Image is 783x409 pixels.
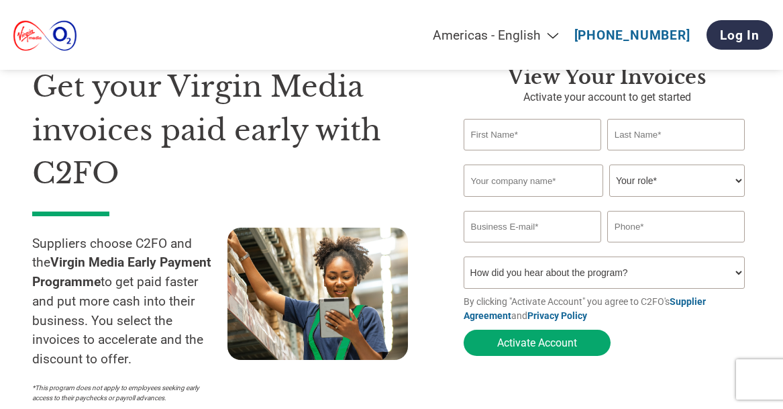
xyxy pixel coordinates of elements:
a: Privacy Policy [527,310,587,321]
div: Invalid company name or company name is too long [464,198,745,206]
strong: Virgin Media Early Payment Programme [32,255,211,289]
div: Inavlid Phone Number [607,244,745,251]
a: Supplier Agreement [464,296,706,321]
input: Your company name* [464,165,604,197]
button: Activate Account [464,330,611,356]
input: First Name* [464,119,602,150]
a: Log In [707,20,773,50]
img: supply chain worker [227,228,408,360]
p: Activate your account to get started [464,89,751,105]
h1: Get your Virgin Media invoices paid early with C2FO [32,65,423,195]
img: Virgin Media [10,17,80,54]
p: *This program does not apply to employees seeking early access to their paychecks or payroll adva... [32,383,214,403]
div: Invalid last name or last name is too long [607,152,745,159]
input: Invalid Email format [464,211,602,242]
div: Invalid first name or first name is too long [464,152,602,159]
input: Phone* [607,211,745,242]
input: Last Name* [607,119,745,150]
p: By clicking "Activate Account" you agree to C2FO's and [464,295,751,323]
div: Inavlid Email Address [464,244,602,251]
p: Suppliers choose C2FO and the to get paid faster and put more cash into their business. You selec... [32,234,227,370]
a: [PHONE_NUMBER] [574,28,690,43]
h3: View your invoices [464,65,751,89]
select: Title/Role [609,165,745,197]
